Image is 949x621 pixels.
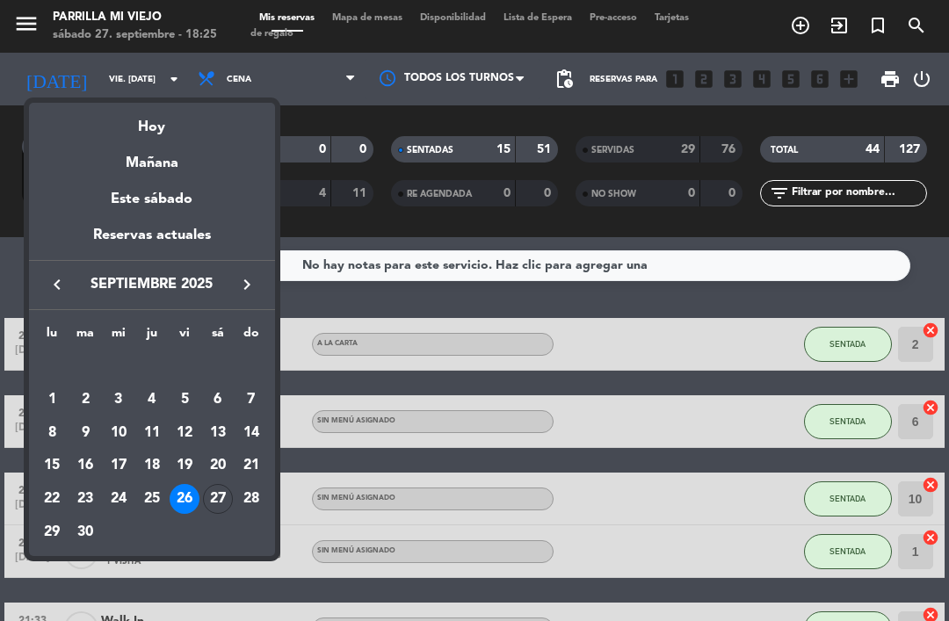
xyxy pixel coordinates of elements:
th: miércoles [102,323,135,350]
td: 26 de septiembre de 2025 [168,482,201,516]
td: 4 de septiembre de 2025 [135,383,169,416]
td: 12 de septiembre de 2025 [168,416,201,450]
div: 10 [104,418,134,448]
div: 13 [203,418,233,448]
div: 17 [104,451,134,480]
td: 8 de septiembre de 2025 [36,416,69,450]
div: 27 [203,484,233,514]
div: Este sábado [29,175,275,224]
div: 23 [70,484,100,514]
div: 2 [70,385,100,415]
td: 19 de septiembre de 2025 [168,449,201,482]
div: 3 [104,385,134,415]
div: Mañana [29,139,275,175]
div: 19 [170,451,199,480]
td: 14 de septiembre de 2025 [235,416,268,450]
td: 24 de septiembre de 2025 [102,482,135,516]
td: 21 de septiembre de 2025 [235,449,268,482]
span: septiembre 2025 [73,273,231,296]
td: 11 de septiembre de 2025 [135,416,169,450]
div: 8 [37,418,67,448]
div: 25 [137,484,167,514]
td: 10 de septiembre de 2025 [102,416,135,450]
div: 11 [137,418,167,448]
div: 24 [104,484,134,514]
div: 16 [70,451,100,480]
th: viernes [168,323,201,350]
i: keyboard_arrow_right [236,274,257,295]
td: 6 de septiembre de 2025 [201,383,235,416]
td: 13 de septiembre de 2025 [201,416,235,450]
td: 5 de septiembre de 2025 [168,383,201,416]
th: sábado [201,323,235,350]
div: 1 [37,385,67,415]
div: 30 [70,517,100,547]
td: 30 de septiembre de 2025 [69,516,102,549]
div: 15 [37,451,67,480]
div: 4 [137,385,167,415]
td: 1 de septiembre de 2025 [36,383,69,416]
td: 3 de septiembre de 2025 [102,383,135,416]
div: 22 [37,484,67,514]
div: 21 [236,451,266,480]
td: 28 de septiembre de 2025 [235,482,268,516]
td: 16 de septiembre de 2025 [69,449,102,482]
td: SEP. [36,350,268,383]
div: 5 [170,385,199,415]
td: 15 de septiembre de 2025 [36,449,69,482]
div: 14 [236,418,266,448]
td: 22 de septiembre de 2025 [36,482,69,516]
div: 9 [70,418,100,448]
i: keyboard_arrow_left [47,274,68,295]
div: 28 [236,484,266,514]
div: 6 [203,385,233,415]
td: 18 de septiembre de 2025 [135,449,169,482]
div: Hoy [29,103,275,139]
td: 20 de septiembre de 2025 [201,449,235,482]
div: 18 [137,451,167,480]
td: 23 de septiembre de 2025 [69,482,102,516]
th: martes [69,323,102,350]
td: 2 de septiembre de 2025 [69,383,102,416]
div: 20 [203,451,233,480]
td: 27 de septiembre de 2025 [201,482,235,516]
div: 7 [236,385,266,415]
button: keyboard_arrow_right [231,273,263,296]
th: lunes [36,323,69,350]
td: 25 de septiembre de 2025 [135,482,169,516]
div: Reservas actuales [29,224,275,260]
td: 17 de septiembre de 2025 [102,449,135,482]
td: 29 de septiembre de 2025 [36,516,69,549]
th: domingo [235,323,268,350]
button: keyboard_arrow_left [41,273,73,296]
div: 12 [170,418,199,448]
div: 26 [170,484,199,514]
div: 29 [37,517,67,547]
th: jueves [135,323,169,350]
td: 7 de septiembre de 2025 [235,383,268,416]
td: 9 de septiembre de 2025 [69,416,102,450]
